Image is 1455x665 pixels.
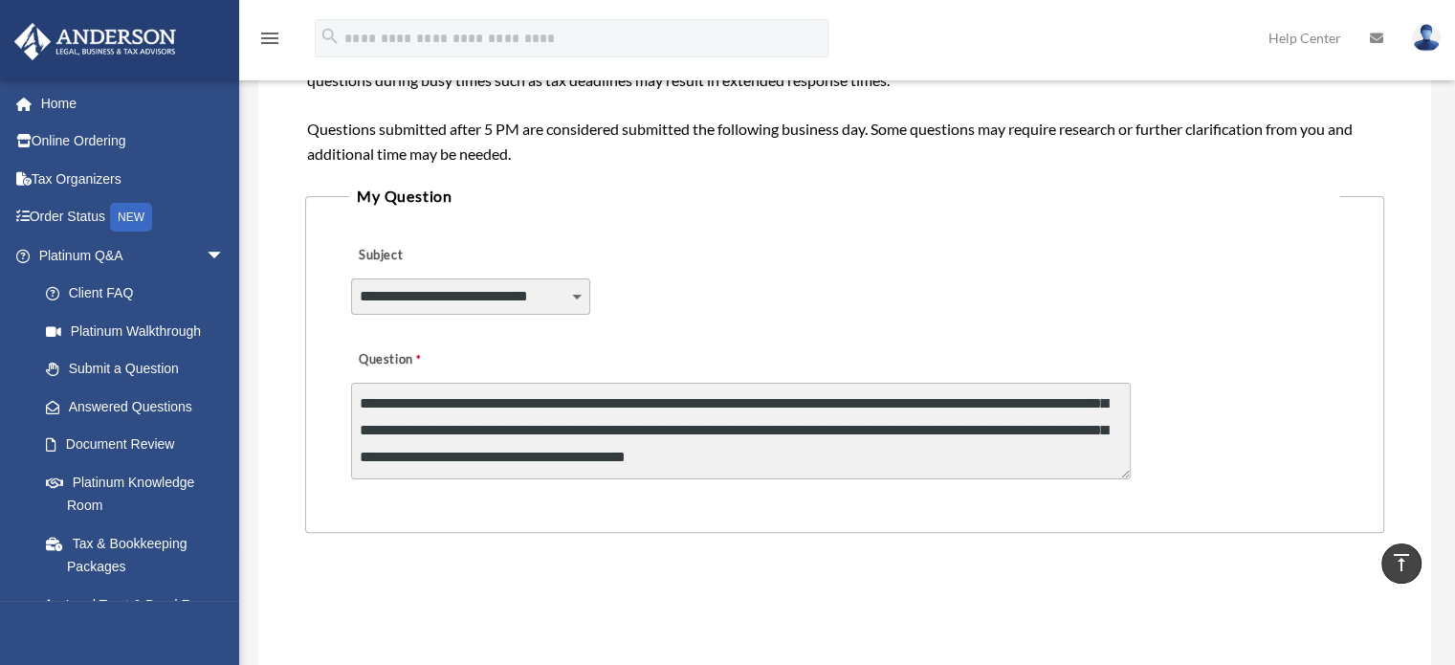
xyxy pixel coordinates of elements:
[349,183,1340,210] legend: My Question
[351,243,533,270] label: Subject
[27,524,254,586] a: Tax & Bookkeeping Packages
[1412,24,1441,52] img: User Pic
[206,236,244,276] span: arrow_drop_down
[9,23,182,60] img: Anderson Advisors Platinum Portal
[351,347,499,374] label: Question
[27,463,254,524] a: Platinum Knowledge Room
[13,84,254,122] a: Home
[1381,543,1422,584] a: vertical_align_top
[110,203,152,232] div: NEW
[258,27,281,50] i: menu
[320,26,341,47] i: search
[13,236,254,275] a: Platinum Q&Aarrow_drop_down
[27,350,244,388] a: Submit a Question
[13,122,254,161] a: Online Ordering
[1390,551,1413,574] i: vertical_align_top
[13,198,254,237] a: Order StatusNEW
[13,160,254,198] a: Tax Organizers
[27,275,254,313] a: Client FAQ
[27,312,254,350] a: Platinum Walkthrough
[27,586,254,624] a: Land Trust & Deed Forum
[258,33,281,50] a: menu
[27,426,254,464] a: Document Review
[27,388,254,426] a: Answered Questions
